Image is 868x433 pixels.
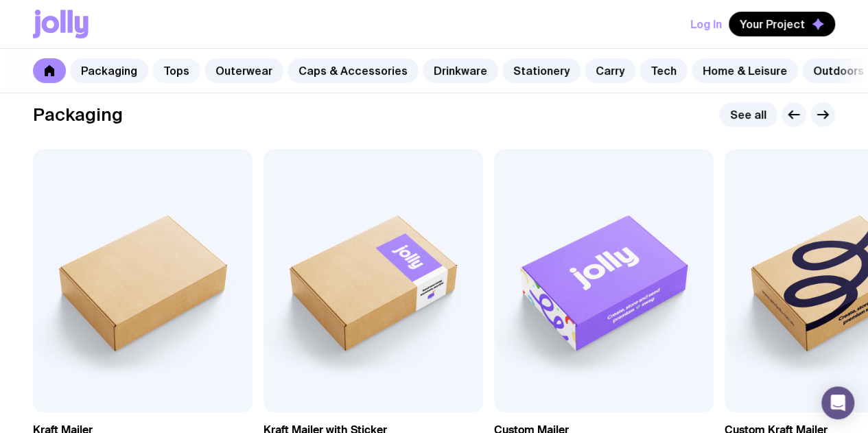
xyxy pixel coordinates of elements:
[740,17,805,31] span: Your Project
[204,58,283,83] a: Outerwear
[152,58,200,83] a: Tops
[640,58,688,83] a: Tech
[288,58,419,83] a: Caps & Accessories
[729,12,835,36] button: Your Project
[719,102,777,127] a: See all
[692,58,798,83] a: Home & Leisure
[585,58,635,83] a: Carry
[33,104,123,125] h2: Packaging
[690,12,722,36] button: Log In
[423,58,498,83] a: Drinkware
[502,58,580,83] a: Stationery
[70,58,148,83] a: Packaging
[821,386,854,419] div: Open Intercom Messenger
